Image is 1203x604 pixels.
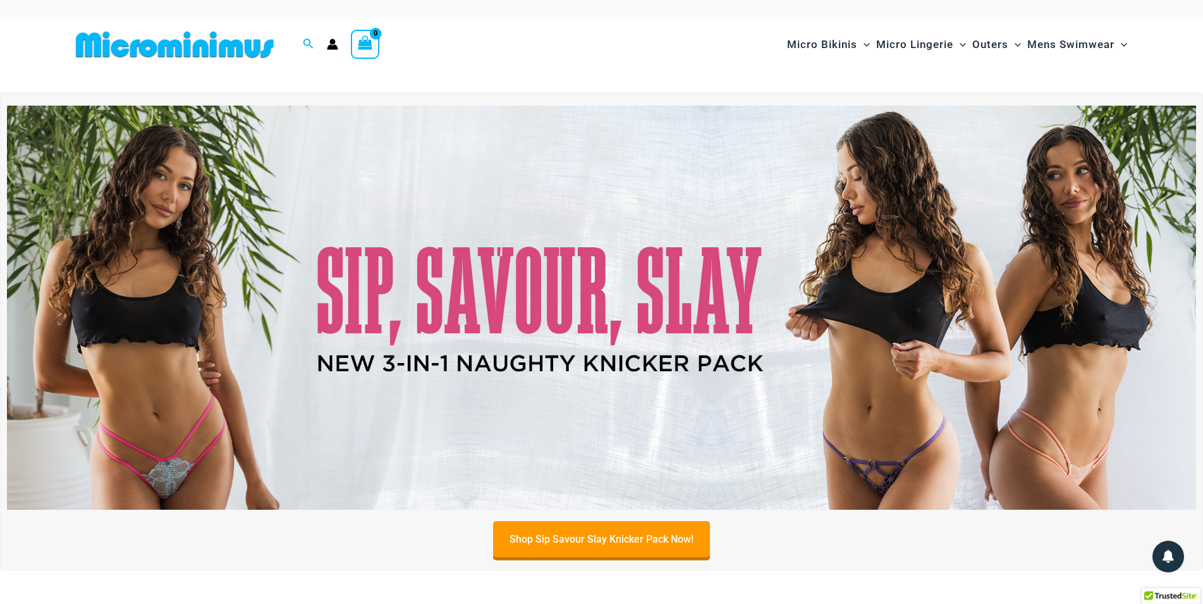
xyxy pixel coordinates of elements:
[953,28,966,61] span: Menu Toggle
[873,25,969,64] a: Micro LingerieMenu ToggleMenu Toggle
[1027,28,1114,61] span: Mens Swimwear
[303,37,314,52] a: Search icon link
[7,106,1196,510] img: Sip Savour Slay Knicker Pack
[782,23,1133,66] nav: Site Navigation
[71,30,279,59] img: MM SHOP LOGO FLAT
[1008,28,1021,61] span: Menu Toggle
[351,30,380,59] a: View Shopping Cart, empty
[787,28,857,61] span: Micro Bikinis
[784,25,873,64] a: Micro BikinisMenu ToggleMenu Toggle
[972,28,1008,61] span: Outers
[1024,25,1130,64] a: Mens SwimwearMenu ToggleMenu Toggle
[1114,28,1127,61] span: Menu Toggle
[327,39,338,50] a: Account icon link
[969,25,1024,64] a: OutersMenu ToggleMenu Toggle
[857,28,870,61] span: Menu Toggle
[493,521,710,557] a: Shop Sip Savour Slay Knicker Pack Now!
[876,28,953,61] span: Micro Lingerie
